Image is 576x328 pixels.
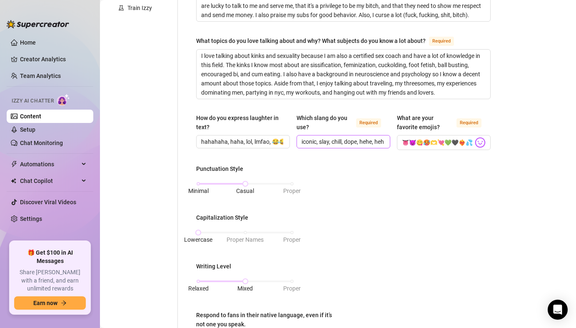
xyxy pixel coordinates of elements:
span: Required [356,118,381,128]
label: Which slang do you use? [297,113,390,132]
img: Chat Copilot [11,178,16,184]
span: experiment [118,5,124,11]
span: Proper [283,236,301,243]
div: What topics do you love talking about and why? What subjects do you know a lot about? [196,36,426,45]
img: svg%3e [475,137,486,148]
button: Earn nowarrow-right [14,296,86,310]
a: Settings [20,215,42,222]
div: Train Izzy [127,3,152,13]
textarea: What topics do you love talking about and why? What subjects do you know a lot about? [197,50,490,99]
input: How do you express laughter in text? [201,137,283,146]
a: Team Analytics [20,73,61,79]
input: What are your favorite emojis? [402,137,473,148]
span: thunderbolt [11,161,17,168]
span: Izzy AI Chatter [12,97,54,105]
a: Setup [20,126,35,133]
span: Required [429,37,454,46]
div: Writing Level [196,262,231,271]
a: Discover Viral Videos [20,199,76,205]
span: Required [456,118,481,128]
a: Creator Analytics [20,53,87,66]
span: 🎁 Get $100 in AI Messages [14,249,86,265]
span: Mixed [237,285,253,292]
div: What are your favorite emojis? [397,113,453,132]
label: Capitalization Style [196,213,254,222]
span: Lowercase [184,236,212,243]
div: Capitalization Style [196,213,248,222]
span: Minimal [188,188,209,194]
span: Proper [283,188,301,194]
span: Casual [236,188,254,194]
label: What topics do you love talking about and why? What subjects do you know a lot about? [196,36,463,46]
span: arrow-right [61,300,67,306]
span: Proper Names [227,236,264,243]
label: Writing Level [196,262,237,271]
span: Relaxed [188,285,209,292]
div: Punctuation Style [196,164,243,173]
a: Chat Monitoring [20,140,63,146]
label: Punctuation Style [196,164,249,173]
div: How do you express laughter in text? [196,113,284,132]
div: Which slang do you use? [297,113,353,132]
img: logo-BBDzfeDw.svg [7,20,69,28]
img: AI Chatter [57,94,70,106]
label: How do you express laughter in text? [196,113,290,132]
span: Earn now [33,300,57,306]
a: Content [20,113,41,120]
a: Home [20,39,36,46]
div: Open Intercom Messenger [548,300,568,320]
span: Share [PERSON_NAME] with a friend, and earn unlimited rewards [14,268,86,293]
label: What are your favorite emojis? [397,113,491,132]
span: Proper [283,285,301,292]
input: Which slang do you use? [302,137,384,146]
span: Chat Copilot [20,174,79,188]
span: Automations [20,158,79,171]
